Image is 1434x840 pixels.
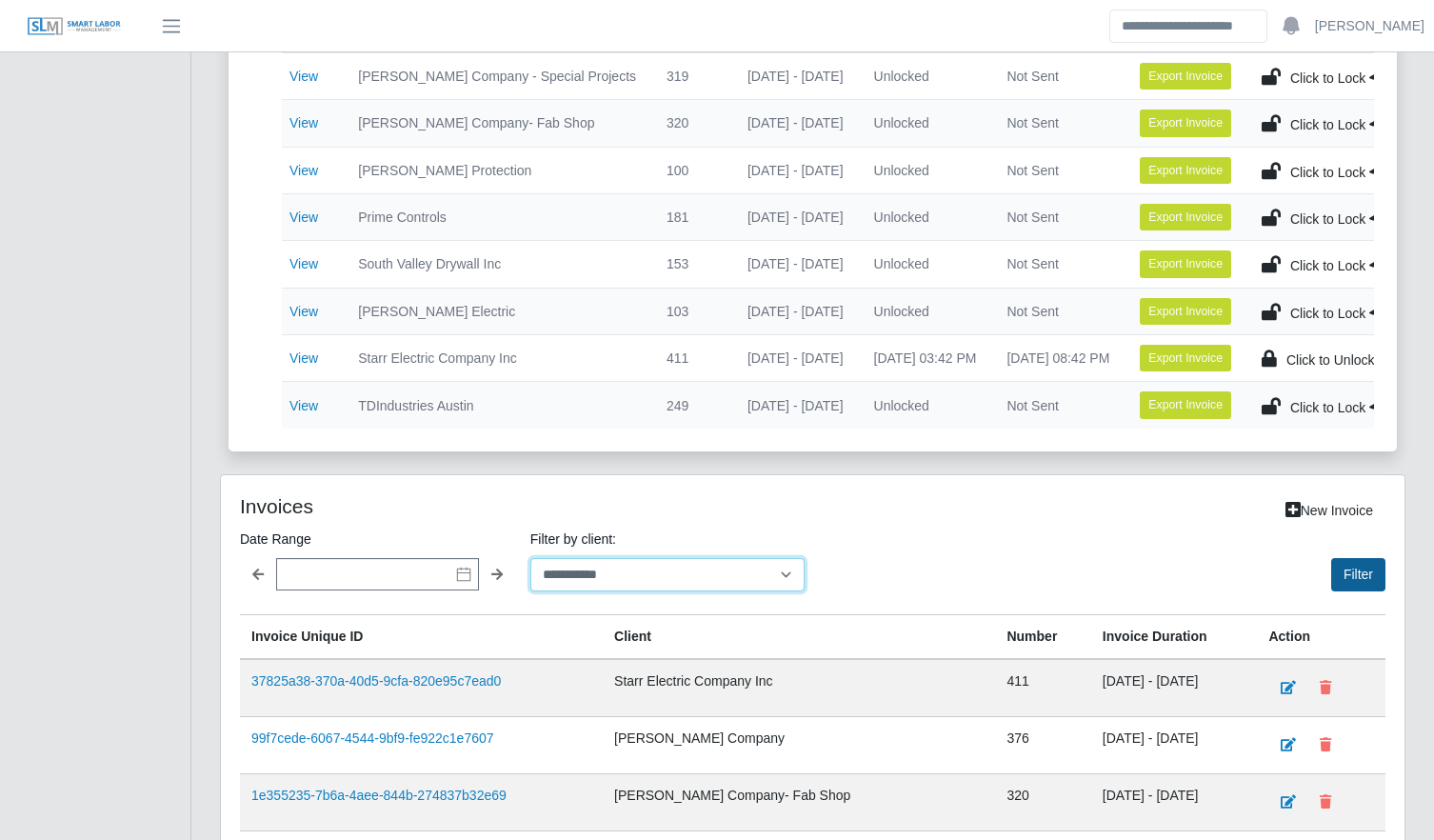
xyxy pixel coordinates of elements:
td: Not Sent [991,382,1125,429]
td: [PERSON_NAME] Electric [343,288,651,334]
a: 99f7cede-6067-4544-9bf9-fe922c1e7607 [251,730,494,746]
th: Invoice Duration [1091,614,1258,659]
a: [PERSON_NAME] [1315,16,1424,36]
td: 153 [651,241,732,288]
td: [DATE] 03:42 PM [859,335,992,382]
label: Date Range [240,528,515,550]
td: 411 [995,659,1090,717]
a: View [289,304,318,319]
button: Export Invoice [1140,63,1231,90]
td: Starr Electric Company Inc [343,335,651,382]
td: [DATE] - [DATE] [732,335,859,382]
td: [DATE] 08:42 PM [991,335,1125,382]
td: Not Sent [991,288,1125,334]
a: View [289,398,318,413]
td: Unlocked [859,288,992,334]
td: Unlocked [859,241,992,288]
button: Export Invoice [1140,157,1231,184]
button: Export Invoice [1140,391,1231,418]
td: [DATE] - [DATE] [732,288,859,334]
a: New Invoice [1273,494,1385,528]
span: Click to Lock [1290,70,1365,86]
a: View [289,163,318,178]
td: [DATE] - [DATE] [732,52,859,99]
td: [PERSON_NAME] Company- Fab Shop [343,100,651,147]
td: TDIndustries Austin [343,382,651,429]
td: 376 [995,716,1090,773]
a: 1e355235-7b6a-4aee-844b-274837b32e69 [251,788,507,803]
th: Invoice Unique ID [240,614,603,659]
a: View [289,210,318,225]
td: 320 [651,100,732,147]
a: View [289,115,318,130]
td: Prime Controls [343,193,651,240]
td: Not Sent [991,193,1125,240]
td: 319 [651,52,732,99]
button: Export Invoice [1140,298,1231,325]
span: Click to Lock [1290,211,1365,227]
td: Not Sent [991,241,1125,288]
td: Starr Electric Company Inc [603,659,995,717]
label: Filter by client: [530,528,806,550]
td: South Valley Drywall Inc [343,241,651,288]
td: Unlocked [859,193,992,240]
span: Click to Lock [1290,117,1365,132]
span: Click to Unlock [1286,352,1375,368]
td: [DATE] - [DATE] [732,100,859,147]
img: SLM Logo [27,16,122,37]
a: 37825a38-370a-40d5-9cfa-820e95c7ead0 [251,673,501,689]
button: Export Invoice [1140,345,1231,371]
td: Unlocked [859,100,992,147]
button: Filter [1331,558,1385,591]
span: Click to Lock [1290,165,1365,180]
th: Client [603,614,995,659]
td: 411 [651,335,732,382]
span: Click to Lock [1290,400,1365,415]
td: 100 [651,147,732,193]
td: Unlocked [859,382,992,429]
td: [DATE] - [DATE] [1091,773,1258,830]
td: [DATE] - [DATE] [732,382,859,429]
span: Click to Lock [1290,306,1365,321]
td: Not Sent [991,100,1125,147]
button: Export Invoice [1140,110,1231,136]
span: Click to Lock [1290,258,1365,273]
td: [DATE] - [DATE] [732,241,859,288]
a: View [289,69,318,84]
th: Number [995,614,1090,659]
a: View [289,350,318,366]
td: 249 [651,382,732,429]
td: Not Sent [991,147,1125,193]
td: Not Sent [991,52,1125,99]
td: Unlocked [859,52,992,99]
td: [DATE] - [DATE] [732,193,859,240]
input: Search [1109,10,1267,43]
td: [PERSON_NAME] Company- Fab Shop [603,773,995,830]
td: 320 [995,773,1090,830]
td: [PERSON_NAME] Company - Special Projects [343,52,651,99]
button: Export Invoice [1140,250,1231,277]
td: [DATE] - [DATE] [1091,716,1258,773]
th: Action [1257,614,1385,659]
a: View [289,256,318,271]
td: [PERSON_NAME] Protection [343,147,651,193]
td: [PERSON_NAME] Company [603,716,995,773]
td: 181 [651,193,732,240]
td: [DATE] - [DATE] [732,147,859,193]
h4: Invoices [240,494,701,518]
td: [DATE] - [DATE] [1091,659,1258,717]
td: Unlocked [859,147,992,193]
td: 103 [651,288,732,334]
button: Export Invoice [1140,204,1231,230]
